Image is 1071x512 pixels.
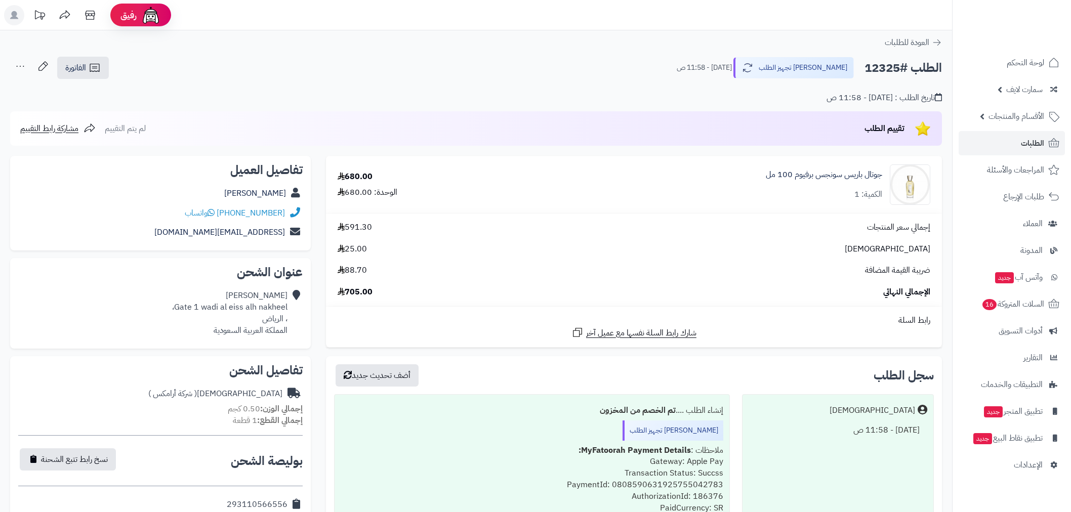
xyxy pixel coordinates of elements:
[330,315,938,326] div: رابط السلة
[148,388,282,400] div: [DEMOGRAPHIC_DATA]
[154,226,285,238] a: [EMAIL_ADDRESS][DOMAIN_NAME]
[885,36,929,49] span: العودة للطلبات
[867,222,930,233] span: إجمالي سعر المنتجات
[959,319,1065,343] a: أدوات التسويق
[120,9,137,21] span: رفيق
[959,292,1065,316] a: السلات المتروكة16
[830,405,915,416] div: [DEMOGRAPHIC_DATA]
[27,5,52,28] a: تحديثات المنصة
[338,286,373,298] span: 705.00
[338,171,373,183] div: 680.00
[341,401,723,420] div: إنشاء الطلب ....
[257,414,303,426] strong: إجمالي القطع:
[1002,25,1061,47] img: logo-2.png
[959,346,1065,370] a: التقارير
[959,158,1065,182] a: المراجعات والأسئلة
[148,388,197,400] span: ( شركة أرامكس )
[981,297,1044,311] span: السلات المتروكة
[959,426,1065,450] a: تطبيق نقاط البيعجديد
[981,377,1043,392] span: التطبيقات والخدمات
[228,403,303,415] small: 0.50 كجم
[959,399,1065,423] a: تطبيق المتجرجديد
[959,265,1065,289] a: وآتس آبجديد
[984,406,1003,417] span: جديد
[338,222,372,233] span: 591.30
[864,122,904,135] span: تقييم الطلب
[959,211,1065,236] a: العملاء
[338,265,367,276] span: 88.70
[982,299,997,310] span: 16
[217,207,285,219] a: [PHONE_NUMBER]
[999,324,1043,338] span: أدوات التسويق
[336,364,419,387] button: أضف تحديث جديد
[874,369,934,381] h3: سجل الطلب
[623,420,723,441] div: [PERSON_NAME] تجهيز الطلب
[586,327,696,339] span: شارك رابط السلة نفسها مع عميل آخر
[18,266,303,278] h2: عنوان الشحن
[733,57,854,78] button: [PERSON_NAME] تجهيز الطلب
[988,109,1044,123] span: الأقسام والمنتجات
[827,92,942,104] div: تاريخ الطلب : [DATE] - 11:58 ص
[890,164,930,205] img: 1673972028-711367106501-goutal-songes-edp-spray-50-ml-w-ng-1-90x90.png
[677,63,732,73] small: [DATE] - 11:58 ص
[65,62,86,74] span: الفاتورة
[57,57,109,79] a: الفاتورة
[864,58,942,78] h2: الطلب #12325
[1007,56,1044,70] span: لوحة التحكم
[1006,82,1043,97] span: سمارت لايف
[172,290,287,336] div: [PERSON_NAME] Gate 1 wadi al eiss alh nakheel، ، الرياض المملكة العربية السعودية
[1014,458,1043,472] span: الإعدادات
[20,448,116,471] button: نسخ رابط تتبع الشحنة
[338,187,397,198] div: الوحدة: 680.00
[983,404,1043,418] span: تطبيق المتجر
[338,243,367,255] span: 25.00
[959,238,1065,263] a: المدونة
[600,404,676,416] b: تم الخصم من المخزون
[959,372,1065,397] a: التطبيقات والخدمات
[579,444,691,456] b: MyFatoorah Payment Details:
[20,122,78,135] span: مشاركة رابط التقييم
[41,453,108,465] span: نسخ رابط تتبع الشحنة
[1003,190,1044,204] span: طلبات الإرجاع
[885,36,942,49] a: العودة للطلبات
[959,453,1065,477] a: الإعدادات
[994,270,1043,284] span: وآتس آب
[854,189,882,200] div: الكمية: 1
[260,403,303,415] strong: إجمالي الوزن:
[18,364,303,376] h2: تفاصيل الشحن
[995,272,1014,283] span: جديد
[959,131,1065,155] a: الطلبات
[959,51,1065,75] a: لوحة التحكم
[105,122,146,135] span: لم يتم التقييم
[883,286,930,298] span: الإجمالي النهائي
[231,455,303,467] h2: بوليصة الشحن
[1023,217,1043,231] span: العملاء
[973,433,992,444] span: جديد
[224,187,286,199] a: [PERSON_NAME]
[1021,136,1044,150] span: الطلبات
[766,169,882,181] a: جوتال باريس سونجس برفيوم 100 مل
[20,122,96,135] a: مشاركة رابط التقييم
[845,243,930,255] span: [DEMOGRAPHIC_DATA]
[571,326,696,339] a: شارك رابط السلة نفسها مع عميل آخر
[987,163,1044,177] span: المراجعات والأسئلة
[185,207,215,219] a: واتساب
[972,431,1043,445] span: تطبيق نقاط البيع
[749,420,927,440] div: [DATE] - 11:58 ص
[959,185,1065,209] a: طلبات الإرجاع
[865,265,930,276] span: ضريبة القيمة المضافة
[18,164,303,176] h2: تفاصيل العميل
[1020,243,1043,258] span: المدونة
[233,414,303,426] small: 1 قطعة
[227,499,287,510] div: 293110566556
[1023,351,1043,365] span: التقارير
[141,5,161,25] img: ai-face.png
